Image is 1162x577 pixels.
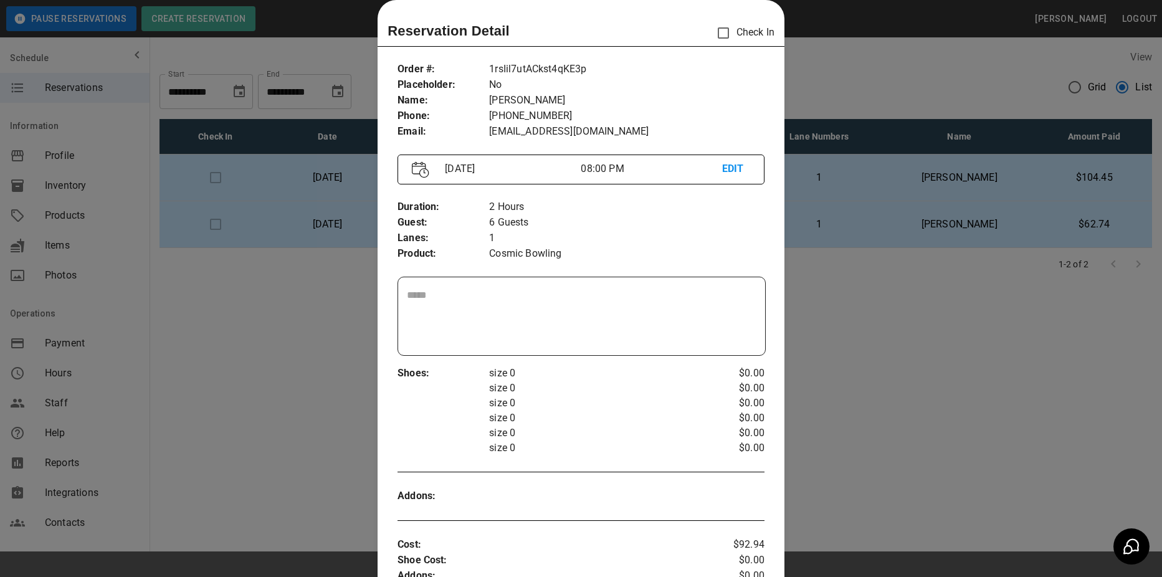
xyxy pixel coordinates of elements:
p: $0.00 [703,411,764,426]
p: $0.00 [703,426,764,441]
p: Phone : [398,108,489,124]
p: [EMAIL_ADDRESS][DOMAIN_NAME] [489,124,764,140]
p: Order # : [398,62,489,77]
p: size 0 [489,381,703,396]
p: Shoes : [398,366,489,381]
p: Product : [398,246,489,262]
p: Duration : [398,199,489,215]
p: EDIT [722,161,750,177]
p: 2 Hours [489,199,764,215]
img: Vector [412,161,429,178]
p: 08:00 PM [581,161,721,176]
p: Addons : [398,489,489,504]
p: 6 Guests [489,215,764,231]
p: Shoe Cost : [398,553,703,568]
p: Lanes : [398,231,489,246]
p: [PHONE_NUMBER] [489,108,764,124]
p: No [489,77,764,93]
p: $92.94 [703,537,764,553]
p: [PERSON_NAME] [489,93,764,108]
p: size 0 [489,426,703,441]
p: $0.00 [703,396,764,411]
p: Cosmic Bowling [489,246,764,262]
p: size 0 [489,441,703,455]
p: Cost : [398,537,703,553]
p: $0.00 [703,553,764,568]
p: size 0 [489,411,703,426]
p: [DATE] [440,161,581,176]
p: 1 [489,231,764,246]
p: Reservation Detail [388,21,510,41]
p: Check In [710,20,774,46]
p: size 0 [489,396,703,411]
p: size 0 [489,366,703,381]
p: 1rsIil7utACkst4qKE3p [489,62,764,77]
p: Name : [398,93,489,108]
p: $0.00 [703,366,764,381]
p: $0.00 [703,381,764,396]
p: Placeholder : [398,77,489,93]
p: Guest : [398,215,489,231]
p: Email : [398,124,489,140]
p: $0.00 [703,441,764,455]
